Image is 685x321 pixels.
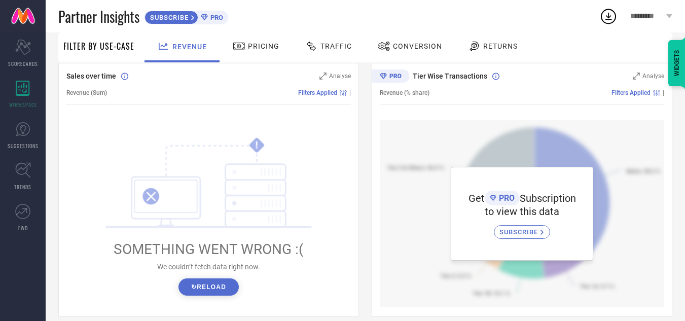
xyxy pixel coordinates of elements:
[114,241,304,258] span: SOMETHING WENT WRONG :(
[663,89,664,96] span: |
[248,42,279,50] span: Pricing
[413,72,487,80] span: Tier Wise Transactions
[319,73,327,80] svg: Zoom
[320,42,352,50] span: Traffic
[329,73,351,80] span: Analyse
[485,205,559,218] span: to view this data
[256,139,258,151] tspan: !
[499,228,540,236] span: SUBSCRIBE
[172,43,207,51] span: Revenue
[380,89,429,96] span: Revenue (% share)
[14,183,31,191] span: TRENDS
[468,192,485,204] span: Get
[9,101,37,109] span: WORKSPACE
[178,278,239,296] button: ↻Reload
[145,14,191,21] span: SUBSCRIBE
[157,263,260,271] span: We couldn’t fetch data right now.
[633,73,640,80] svg: Zoom
[393,42,442,50] span: Conversion
[208,14,223,21] span: PRO
[8,142,39,150] span: SUGGESTIONS
[372,69,409,85] div: Premium
[494,218,550,239] a: SUBSCRIBE
[66,89,107,96] span: Revenue (Sum)
[145,8,228,24] a: SUBSCRIBEPRO
[66,72,116,80] span: Sales over time
[611,89,651,96] span: Filters Applied
[58,6,139,27] span: Partner Insights
[642,73,664,80] span: Analyse
[63,40,134,52] span: Filter By Use-Case
[298,89,337,96] span: Filters Applied
[496,193,515,203] span: PRO
[599,7,618,25] div: Open download list
[349,89,351,96] span: |
[483,42,518,50] span: Returns
[520,192,576,204] span: Subscription
[8,60,38,67] span: SCORECARDS
[18,224,28,232] span: FWD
